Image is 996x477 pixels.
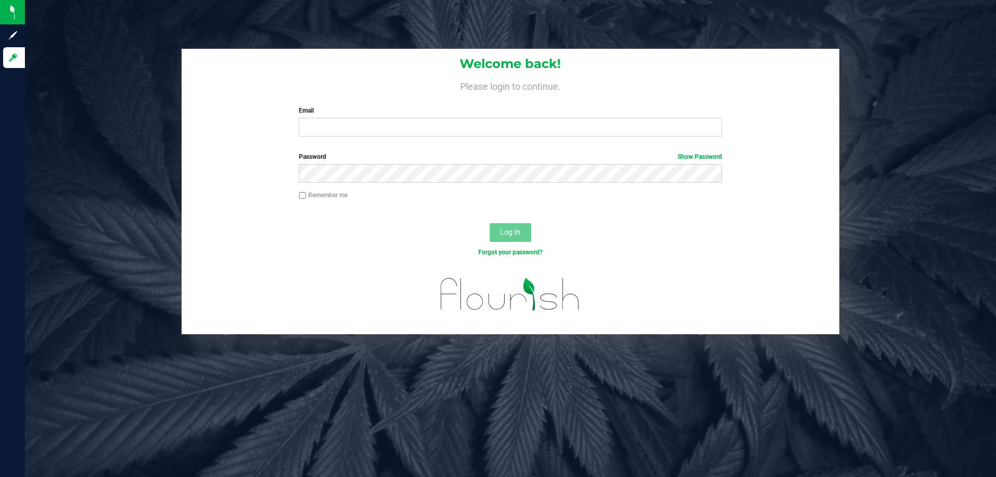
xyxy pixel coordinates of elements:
[500,228,520,236] span: Log In
[299,192,306,199] input: Remember me
[8,52,18,63] inline-svg: Log in
[8,30,18,40] inline-svg: Sign up
[299,190,348,200] label: Remember me
[182,79,839,91] h4: Please login to continue.
[490,223,531,242] button: Log In
[299,106,722,115] label: Email
[428,268,592,321] img: flourish_logo.svg
[182,57,839,71] h1: Welcome back!
[677,153,722,160] a: Show Password
[299,153,326,160] span: Password
[478,249,543,256] a: Forgot your password?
